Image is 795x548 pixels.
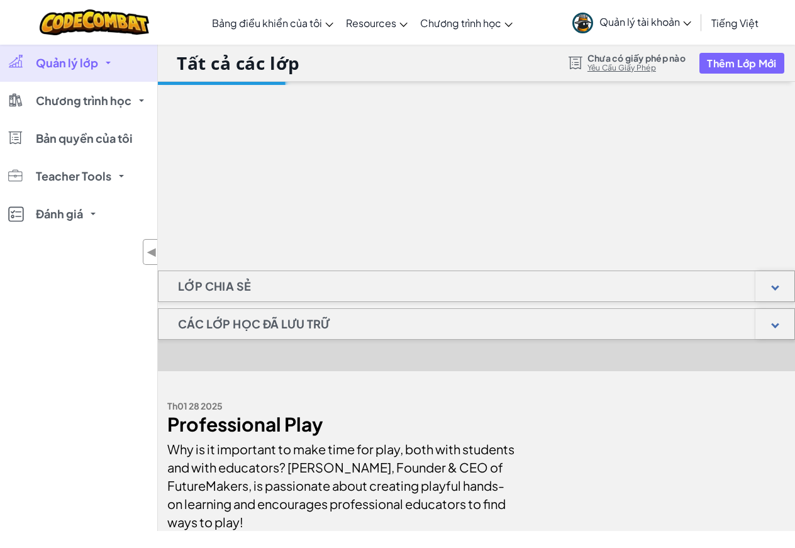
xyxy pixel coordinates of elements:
span: Quản lý lớp [36,57,98,69]
a: Bảng điều khiển của tôi [206,6,340,40]
div: Professional Play [167,415,516,433]
a: Quản lý tài khoản [566,3,698,42]
span: ◀ [147,243,157,261]
span: Bản quyền của tôi [36,133,133,144]
div: Th01 28 2025 [167,397,516,415]
span: Teacher Tools [36,171,111,182]
a: Tiếng Việt [705,6,765,40]
span: Bảng điều khiển của tôi [212,16,322,30]
span: Chương trình học [36,95,131,106]
a: Chương trình học [414,6,519,40]
button: Thêm Lớp Mới [699,53,784,74]
span: Resources [346,16,396,30]
h1: Các lớp học đã lưu trữ [158,308,349,340]
img: CodeCombat logo [40,9,150,35]
img: avatar [572,13,593,33]
span: Đánh giá [36,208,83,220]
span: Chưa có giấy phép nào [587,53,686,63]
span: Quản lý tài khoản [599,15,691,28]
div: Why is it important to make time for play, both with students and with educators? [PERSON_NAME], ... [167,433,516,531]
h1: Tất cả các lớp [177,51,300,75]
h1: Lớp chia sẻ [158,271,270,302]
span: Chương trình học [420,16,501,30]
span: Tiếng Việt [711,16,759,30]
a: Resources [340,6,414,40]
a: Yêu Cầu Giấy Phép [587,63,686,73]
